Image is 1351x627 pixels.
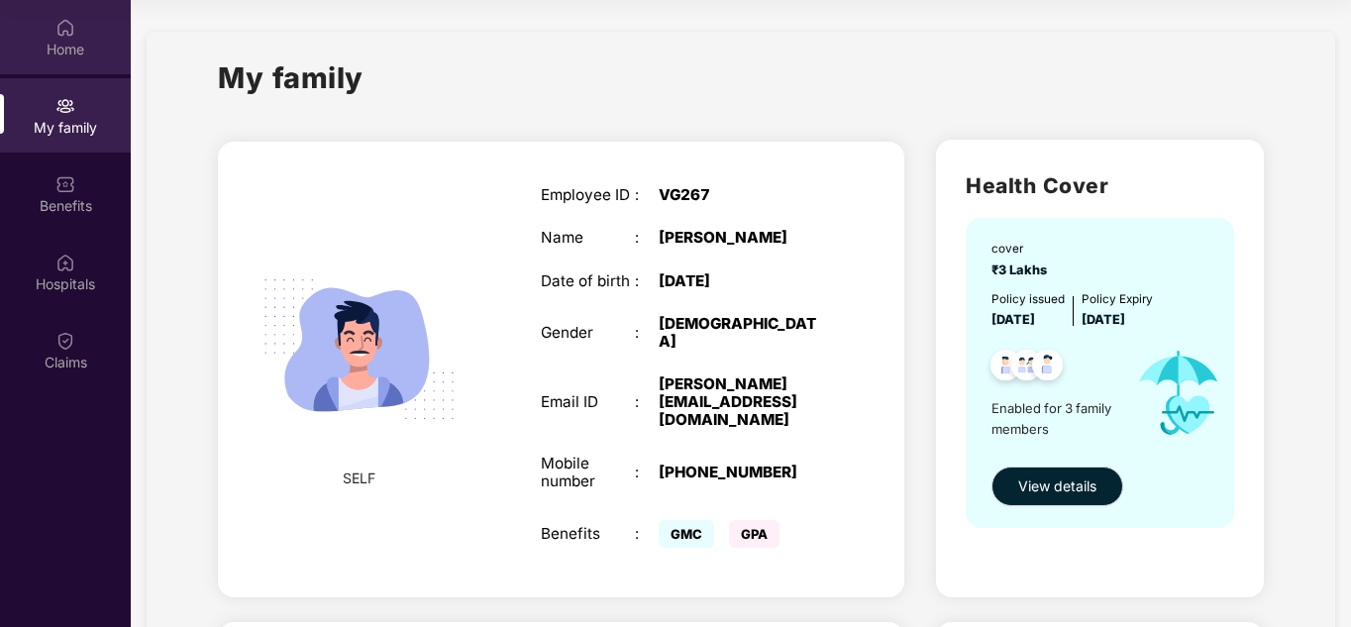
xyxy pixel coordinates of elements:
img: svg+xml;base64,PHN2ZyBpZD0iQmVuZWZpdHMiIHhtbG5zPSJodHRwOi8vd3d3LnczLm9yZy8yMDAwL3N2ZyIgd2lkdGg9Ij... [55,174,75,194]
div: : [635,186,659,204]
img: svg+xml;base64,PHN2ZyB4bWxucz0iaHR0cDovL3d3dy53My5vcmcvMjAwMC9zdmciIHdpZHRoPSI0OC45NDMiIGhlaWdodD... [1023,344,1072,392]
div: Date of birth [541,272,636,290]
div: : [635,525,659,543]
div: Email ID [541,393,636,411]
span: View details [1018,475,1096,497]
button: View details [991,467,1123,506]
span: [DATE] [991,312,1035,327]
img: icon [1120,330,1236,456]
div: Policy issued [991,290,1065,309]
div: Gender [541,324,636,342]
div: Mobile number [541,455,636,490]
img: svg+xml;base64,PHN2ZyB4bWxucz0iaHR0cDovL3d3dy53My5vcmcvMjAwMC9zdmciIHdpZHRoPSIyMjQiIGhlaWdodD0iMT... [241,231,477,468]
img: svg+xml;base64,PHN2ZyB3aWR0aD0iMjAiIGhlaWdodD0iMjAiIHZpZXdCb3g9IjAgMCAyMCAyMCIgZmlsbD0ibm9uZSIgeG... [55,96,75,116]
div: [PERSON_NAME][EMAIL_ADDRESS][DOMAIN_NAME] [659,375,824,430]
h1: My family [218,55,364,100]
img: svg+xml;base64,PHN2ZyB4bWxucz0iaHR0cDovL3d3dy53My5vcmcvMjAwMC9zdmciIHdpZHRoPSI0OC45MTUiIGhlaWdodD... [1002,344,1051,392]
div: [DATE] [659,272,824,290]
div: : [635,393,659,411]
div: : [635,464,659,481]
div: Policy Expiry [1082,290,1153,309]
div: Benefits [541,525,636,543]
div: [PERSON_NAME] [659,229,824,247]
div: : [635,324,659,342]
img: svg+xml;base64,PHN2ZyB4bWxucz0iaHR0cDovL3d3dy53My5vcmcvMjAwMC9zdmciIHdpZHRoPSI0OC45NDMiIGhlaWdodD... [982,344,1030,392]
span: [DATE] [1082,312,1125,327]
div: Employee ID [541,186,636,204]
div: [DEMOGRAPHIC_DATA] [659,315,824,351]
span: GMC [659,520,714,548]
div: cover [991,240,1053,259]
span: GPA [729,520,779,548]
span: ₹3 Lakhs [991,262,1053,277]
div: Name [541,229,636,247]
span: SELF [343,468,375,489]
img: svg+xml;base64,PHN2ZyBpZD0iQ2xhaW0iIHhtbG5zPSJodHRwOi8vd3d3LnczLm9yZy8yMDAwL3N2ZyIgd2lkdGg9IjIwIi... [55,331,75,351]
img: svg+xml;base64,PHN2ZyBpZD0iSG9tZSIgeG1sbnM9Imh0dHA6Ly93d3cudzMub3JnLzIwMDAvc3ZnIiB3aWR0aD0iMjAiIG... [55,18,75,38]
div: VG267 [659,186,824,204]
div: : [635,272,659,290]
h2: Health Cover [966,169,1234,202]
span: Enabled for 3 family members [991,398,1120,439]
img: svg+xml;base64,PHN2ZyBpZD0iSG9zcGl0YWxzIiB4bWxucz0iaHR0cDovL3d3dy53My5vcmcvMjAwMC9zdmciIHdpZHRoPS... [55,253,75,272]
div: : [635,229,659,247]
div: [PHONE_NUMBER] [659,464,824,481]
